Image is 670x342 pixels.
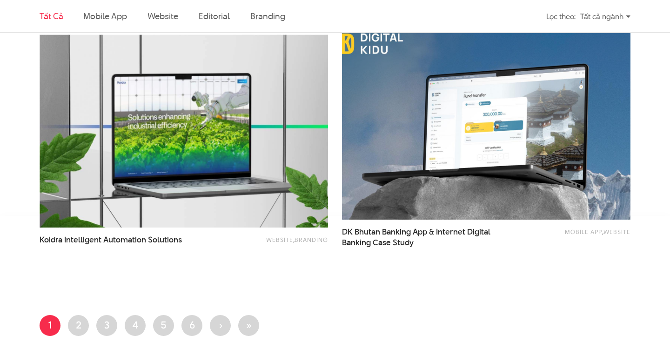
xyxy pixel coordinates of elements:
span: Intelligent [64,234,101,245]
a: Mobile app [565,228,602,236]
a: Koidra Intelligent Automation Solutions [40,235,198,256]
a: Website [603,228,630,236]
span: Koidra [40,234,62,245]
a: 6 [181,315,202,336]
span: Banking Case Study [342,237,414,248]
div: , [213,235,328,251]
a: 4 [125,315,146,336]
a: 3 [96,315,117,336]
span: DK Bhutan Banking App & Internet Digital [342,227,501,248]
div: , [515,227,630,243]
span: › [219,318,222,332]
a: Tất cả [40,10,63,22]
a: Branding [250,10,285,22]
a: Mobile app [83,10,127,22]
img: DK-Bhutan [328,17,645,229]
a: 5 [153,315,174,336]
img: Koidra Thumbnail [40,34,328,228]
a: Website [147,10,178,22]
span: » [246,318,252,332]
span: Solutions [148,234,182,245]
div: Tất cả ngành [580,8,630,25]
div: Lọc theo: [546,8,576,25]
a: Branding [295,235,328,244]
span: Automation [103,234,146,245]
a: 2 [68,315,89,336]
a: Website [266,235,293,244]
a: Editorial [199,10,230,22]
a: DK Bhutan Banking App & Internet DigitalBanking Case Study [342,227,501,248]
